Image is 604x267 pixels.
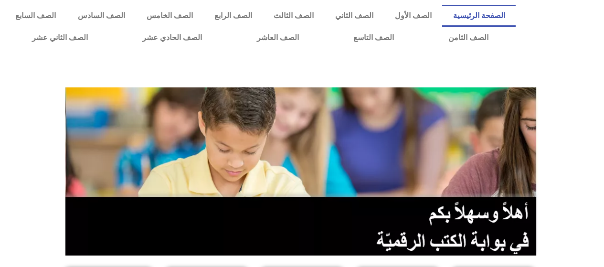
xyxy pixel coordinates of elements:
a: الصف التاسع [326,27,421,49]
a: الصف السابع [5,5,67,27]
a: الصف الحادي عشر [115,27,229,49]
a: الصف الثاني [324,5,384,27]
a: الصفحة الرئيسية [442,5,516,27]
a: الصف الثالث [263,5,324,27]
a: الصف العاشر [230,27,326,49]
a: الصف الثاني عشر [5,27,115,49]
a: الصف الرابع [203,5,263,27]
a: الصف السادس [67,5,136,27]
a: الصف الثامن [421,27,516,49]
a: الصف الخامس [136,5,203,27]
a: الصف الأول [384,5,442,27]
